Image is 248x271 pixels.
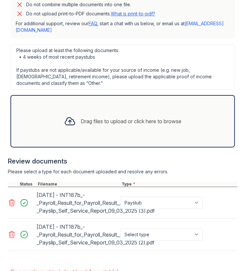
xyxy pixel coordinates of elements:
[8,157,238,166] div: Review documents
[16,21,224,33] a: [EMAIL_ADDRESS][DOMAIN_NAME]
[18,182,37,187] div: Status
[26,10,155,17] p: Do not upload print-to-PDF documents.
[37,182,120,187] div: Filename
[81,117,182,125] div: Drag files to upload or click here to browse
[16,20,230,33] p: For additional support, review our , start a chat with us below, or email us at
[120,182,238,187] div: Type
[37,222,118,248] div: [DATE] - INT187b_-_Payroll_Result_for_Payroll_Result__As_of_Sub_Period_End_Date__-_Payslip_Self_S...
[37,190,118,216] div: [DATE] - INT187b_-_Payroll_Result_for_Payroll_Result__As_of_Sub_Period_End_Date__-_Payslip_Self_S...
[10,44,235,90] div: Please upload at least the following documents: • 4 weeks of most recent paystubs If paystubs are...
[26,1,131,9] div: Do not combine multiple documents into one file.
[111,11,155,16] a: What is print-to-pdf?
[89,21,97,26] a: FAQ
[8,168,238,175] div: Please select a type for each document uploaded and resolve any errors.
